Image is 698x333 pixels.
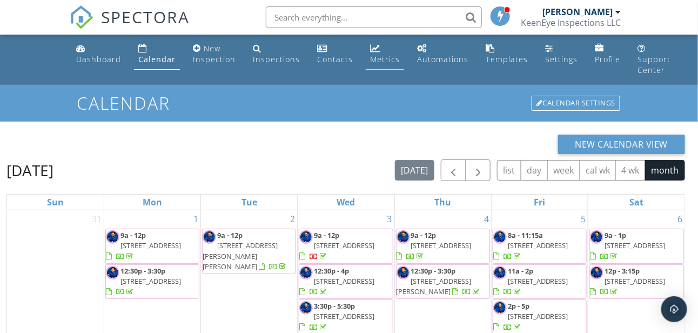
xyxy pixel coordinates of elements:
a: 2p - 5p [STREET_ADDRESS] [493,301,568,331]
img: af7a2458_edited1.jpg [493,230,507,244]
h2: [DATE] [6,159,53,181]
img: af7a2458_edited1.jpg [106,266,119,279]
span: 9a - 1p [605,230,626,240]
a: Calendar Settings [531,95,621,112]
a: Calendar [134,39,180,70]
a: Wednesday [334,195,357,210]
span: [STREET_ADDRESS] [314,241,374,250]
h1: Calendar [77,94,621,112]
span: [STREET_ADDRESS][PERSON_NAME][PERSON_NAME] [203,241,278,271]
div: Calendar [138,54,176,64]
div: Contacts [317,54,353,64]
div: Profile [595,54,620,64]
button: Previous month [441,159,466,182]
a: Contacts [313,39,357,70]
a: 12:30p - 3:30p [STREET_ADDRESS][PERSON_NAME] [396,264,490,299]
a: 9a - 1p [STREET_ADDRESS] [589,229,684,264]
input: Search everything... [266,6,482,28]
a: 9a - 12p [STREET_ADDRESS] [396,229,490,264]
a: 12:30p - 4p [STREET_ADDRESS] [299,266,374,296]
span: [STREET_ADDRESS] [508,311,568,321]
img: af7a2458_edited1.jpg [203,230,216,244]
a: Go to September 5, 2025 [579,210,588,228]
a: Thursday [432,195,453,210]
a: 11a - 2p [STREET_ADDRESS] [493,264,587,299]
button: week [547,160,580,181]
a: New Inspection [189,39,240,70]
div: Templates [486,54,528,64]
span: [STREET_ADDRESS] [411,241,472,250]
span: 12p - 3:15p [605,266,640,276]
a: 3:30p - 5:30p [STREET_ADDRESS] [299,301,374,331]
button: list [497,160,521,181]
span: 8a - 11:15a [508,230,543,240]
div: KeenEye Inspections LLC [521,17,621,28]
a: SPECTORA [70,15,190,37]
img: af7a2458_edited1.jpg [397,230,410,244]
a: Automations (Basic) [413,39,473,70]
a: 9a - 12p [STREET_ADDRESS] [299,230,374,261]
a: 12:30p - 4p [STREET_ADDRESS] [299,264,393,299]
div: Support Center [637,54,670,75]
a: 12:30p - 3:30p [STREET_ADDRESS][PERSON_NAME] [397,266,482,296]
a: Go to September 6, 2025 [676,210,685,228]
a: Go to September 4, 2025 [482,210,491,228]
span: [STREET_ADDRESS] [508,276,568,286]
img: af7a2458_edited1.jpg [299,230,313,244]
a: 8a - 11:15a [STREET_ADDRESS] [493,229,587,264]
a: 9a - 12p [STREET_ADDRESS] [106,230,181,261]
a: 9a - 12p [STREET_ADDRESS] [397,230,472,261]
button: Next month [466,159,491,182]
span: 9a - 12p [120,230,146,240]
span: [STREET_ADDRESS] [314,276,374,286]
button: day [521,160,548,181]
div: Settings [545,54,578,64]
span: 3:30p - 5:30p [314,301,355,311]
a: 11a - 2p [STREET_ADDRESS] [493,266,568,296]
a: 12:30p - 3:30p [STREET_ADDRESS] [105,264,199,299]
span: 9a - 12p [217,230,243,240]
span: [STREET_ADDRESS] [605,276,665,286]
button: [DATE] [395,160,434,181]
a: 12p - 3:15p [STREET_ADDRESS] [590,266,665,296]
img: af7a2458_edited1.jpg [590,266,603,279]
span: 12:30p - 4p [314,266,349,276]
span: [STREET_ADDRESS][PERSON_NAME] [397,276,472,296]
a: Inspections [249,39,304,70]
button: cal wk [580,160,616,181]
img: af7a2458_edited1.jpg [590,230,603,244]
button: New Calendar View [558,135,686,154]
a: 12:30p - 3:30p [STREET_ADDRESS] [106,266,181,296]
a: Go to September 3, 2025 [385,210,394,228]
a: Friday [532,195,548,210]
a: Go to August 31, 2025 [90,210,104,228]
a: 9a - 12p [STREET_ADDRESS][PERSON_NAME][PERSON_NAME] [202,229,296,274]
img: The Best Home Inspection Software - Spectora [70,5,93,29]
a: Templates [481,39,532,70]
a: Monday [140,195,164,210]
div: Automations [417,54,468,64]
span: 12:30p - 3:30p [411,266,456,276]
span: 2p - 5p [508,301,529,311]
img: af7a2458_edited1.jpg [493,266,507,279]
div: Inspections [253,54,300,64]
a: 12p - 3:15p [STREET_ADDRESS] [589,264,684,299]
div: Calendar Settings [532,96,620,111]
a: Dashboard [72,39,125,70]
div: New Inspection [193,43,236,64]
a: 9a - 12p [STREET_ADDRESS][PERSON_NAME][PERSON_NAME] [203,230,288,271]
a: Go to September 1, 2025 [191,210,200,228]
a: Sunday [45,195,66,210]
a: Support Center [633,39,675,81]
a: Saturday [628,195,646,210]
span: 12:30p - 3:30p [120,266,165,276]
span: 9a - 12p [411,230,437,240]
a: 8a - 11:15a [STREET_ADDRESS] [493,230,568,261]
div: Metrics [370,54,400,64]
a: Go to September 2, 2025 [288,210,297,228]
img: af7a2458_edited1.jpg [397,266,410,279]
img: af7a2458_edited1.jpg [299,266,313,279]
a: 9a - 12p [STREET_ADDRESS] [105,229,199,264]
span: 11a - 2p [508,266,533,276]
a: Metrics [366,39,404,70]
